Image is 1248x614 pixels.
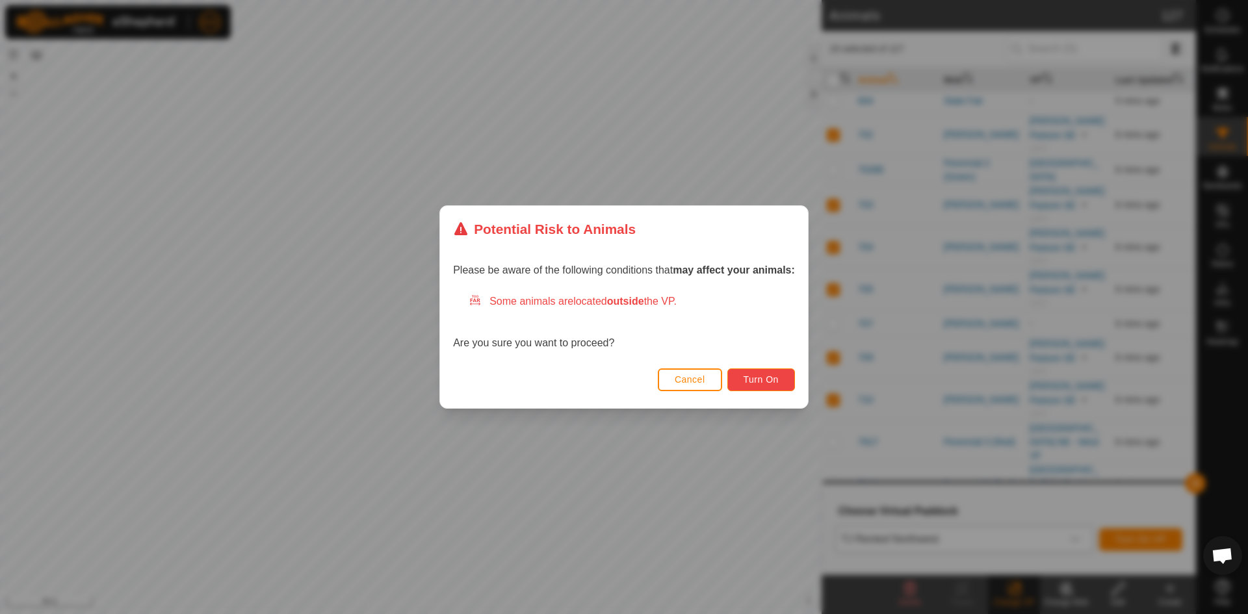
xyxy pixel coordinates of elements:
strong: outside [607,296,644,307]
button: Turn On [727,368,795,391]
strong: may affect your animals: [673,264,795,275]
button: Cancel [658,368,722,391]
div: Some animals are [469,294,795,309]
span: Cancel [675,374,705,385]
span: located the VP. [573,296,677,307]
div: Open chat [1203,536,1242,575]
span: Turn On [744,374,779,385]
div: Are you sure you want to proceed? [453,294,795,351]
span: Please be aware of the following conditions that [453,264,795,275]
div: Potential Risk to Animals [453,219,636,239]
